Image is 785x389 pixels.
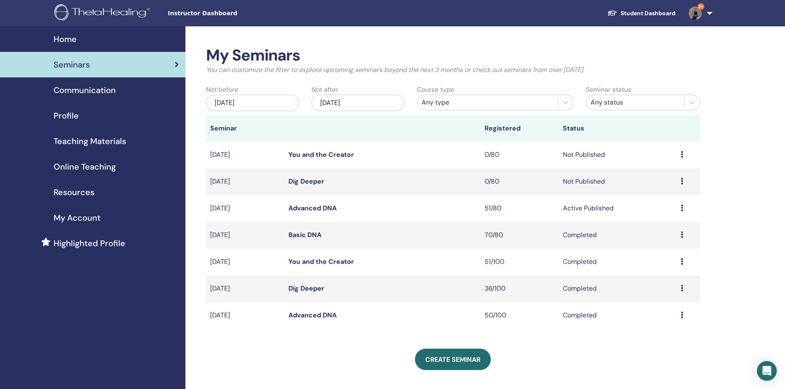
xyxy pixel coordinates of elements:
td: [DATE] [206,302,284,329]
td: 36/100 [480,275,559,302]
a: Advanced DNA [288,311,337,319]
span: Seminars [54,58,90,71]
a: Student Dashboard [601,6,682,21]
a: Dig Deeper [288,177,324,186]
td: Completed [559,249,676,275]
a: You and the Creator [288,150,354,159]
div: Open Intercom Messenger [757,361,777,381]
td: Completed [559,222,676,249]
span: Create seminar [425,355,480,364]
th: Seminar [206,115,284,142]
span: Online Teaching [54,161,116,173]
span: Resources [54,186,94,198]
a: Create seminar [415,349,491,370]
div: [DATE] [312,95,405,111]
td: [DATE] [206,195,284,222]
span: My Account [54,212,101,224]
td: 51/80 [480,195,559,222]
img: graduation-cap-white.svg [607,9,617,16]
td: 70/80 [480,222,559,249]
a: Basic DNA [288,231,321,239]
span: Communication [54,84,116,96]
td: Active Published [559,195,676,222]
td: [DATE] [206,142,284,168]
h2: My Seminars [206,46,700,65]
a: You and the Creator [288,257,354,266]
div: Any status [591,98,680,107]
td: Not Published [559,168,676,195]
label: Not before [206,85,238,95]
label: Seminar status [586,85,631,95]
td: [DATE] [206,168,284,195]
span: Teaching Materials [54,135,126,147]
label: Course type [417,85,454,95]
span: Profile [54,109,79,122]
span: Instructor Dashboard [168,9,291,18]
th: Registered [480,115,559,142]
td: 51/100 [480,249,559,275]
span: Highlighted Profile [54,237,125,249]
span: 9+ [698,3,704,10]
td: Not Published [559,142,676,168]
p: You can customize the filter to explore upcoming seminars beyond the next 3 months or check out s... [206,65,700,75]
td: Completed [559,302,676,329]
img: logo.png [54,4,153,23]
td: 0/80 [480,142,559,168]
th: Status [559,115,676,142]
a: Dig Deeper [288,284,324,293]
span: Home [54,33,77,45]
td: 50/100 [480,302,559,329]
td: [DATE] [206,222,284,249]
img: default.jpg [689,7,702,20]
a: Advanced DNA [288,204,337,212]
td: Completed [559,275,676,302]
td: [DATE] [206,275,284,302]
div: Any type [422,98,554,107]
td: 0/80 [480,168,559,195]
label: Not after [312,85,338,95]
div: [DATE] [206,95,299,111]
td: [DATE] [206,249,284,275]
